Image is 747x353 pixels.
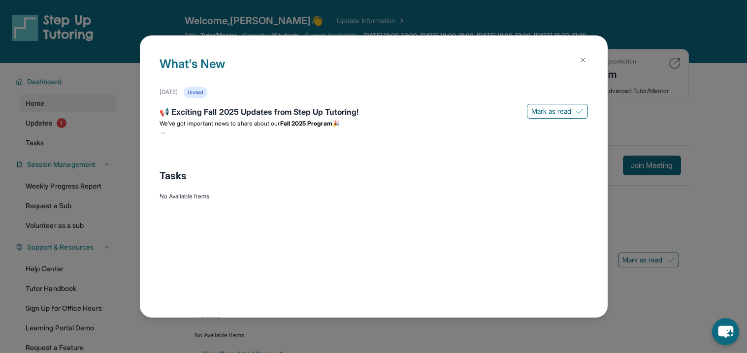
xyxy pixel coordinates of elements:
strong: Fall 2025 Program [280,120,332,127]
span: We’ve got important news to share about our [160,120,280,127]
div: No Available Items [160,193,588,200]
button: Mark as read [527,104,588,119]
div: Unread [184,87,207,98]
span: Tasks [160,169,187,183]
img: Mark as read [576,107,584,115]
div: [DATE] [160,88,178,96]
h1: What's New [160,55,588,87]
span: 🎉 [332,120,340,127]
img: Close Icon [579,56,587,64]
button: chat-button [712,318,739,345]
div: 📢 Exciting Fall 2025 Updates from Step Up Tutoring! [160,106,588,120]
span: Mark as read [531,106,572,116]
